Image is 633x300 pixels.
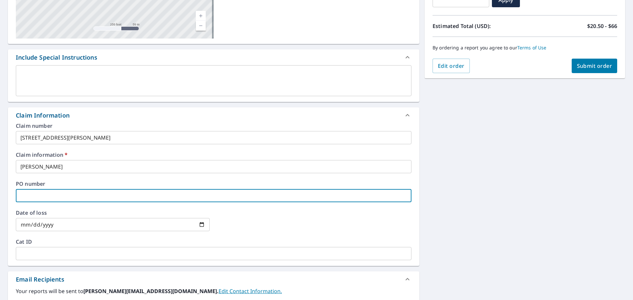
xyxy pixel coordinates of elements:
[16,123,411,128] label: Claim number
[16,239,411,244] label: Cat ID
[16,210,210,215] label: Date of loss
[16,152,411,157] label: Claim information
[587,22,617,30] p: $20.50 - $66
[433,45,617,51] p: By ordering a report you agree to our
[433,22,525,30] p: Estimated Total (USD):
[8,49,419,65] div: Include Special Instructions
[16,181,411,186] label: PO number
[16,53,97,62] div: Include Special Instructions
[196,21,206,31] a: Current Level 17, Zoom Out
[433,59,470,73] button: Edit order
[8,271,419,287] div: Email Recipients
[517,44,547,51] a: Terms of Use
[577,62,612,69] span: Submit order
[16,111,70,120] div: Claim Information
[16,275,64,284] div: Email Recipients
[16,287,411,295] label: Your reports will be sent to
[196,11,206,21] a: Current Level 17, Zoom In
[438,62,465,69] span: Edit order
[8,107,419,123] div: Claim Information
[219,287,282,295] a: EditContactInfo
[83,287,219,295] b: [PERSON_NAME][EMAIL_ADDRESS][DOMAIN_NAME].
[572,59,618,73] button: Submit order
